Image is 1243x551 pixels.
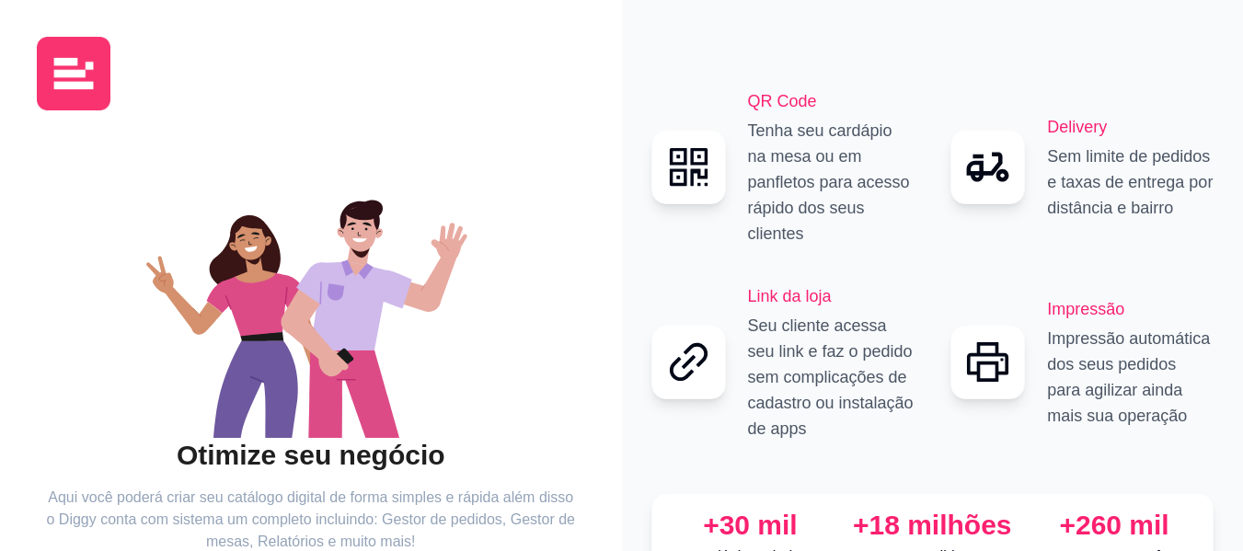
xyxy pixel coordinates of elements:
div: +18 milhões [848,509,1016,542]
div: +30 mil [667,509,834,542]
p: Impressão automática dos seus pedidos para agilizar ainda mais sua operação [1047,326,1214,429]
p: Sem limite de pedidos e taxas de entrega por distância e bairro [1047,143,1214,221]
div: animation [46,162,576,438]
h2: QR Code [748,88,915,114]
h2: Delivery [1047,114,1214,140]
img: logo [37,37,110,110]
h2: Link da loja [748,283,915,309]
div: +260 mil [1030,509,1198,542]
p: Seu cliente acessa seu link e faz o pedido sem complicações de cadastro ou instalação de apps [748,313,915,442]
h2: Otimize seu negócio [46,438,576,473]
h2: Impressão [1047,296,1214,322]
p: Tenha seu cardápio na mesa ou em panfletos para acesso rápido dos seus clientes [748,118,915,247]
